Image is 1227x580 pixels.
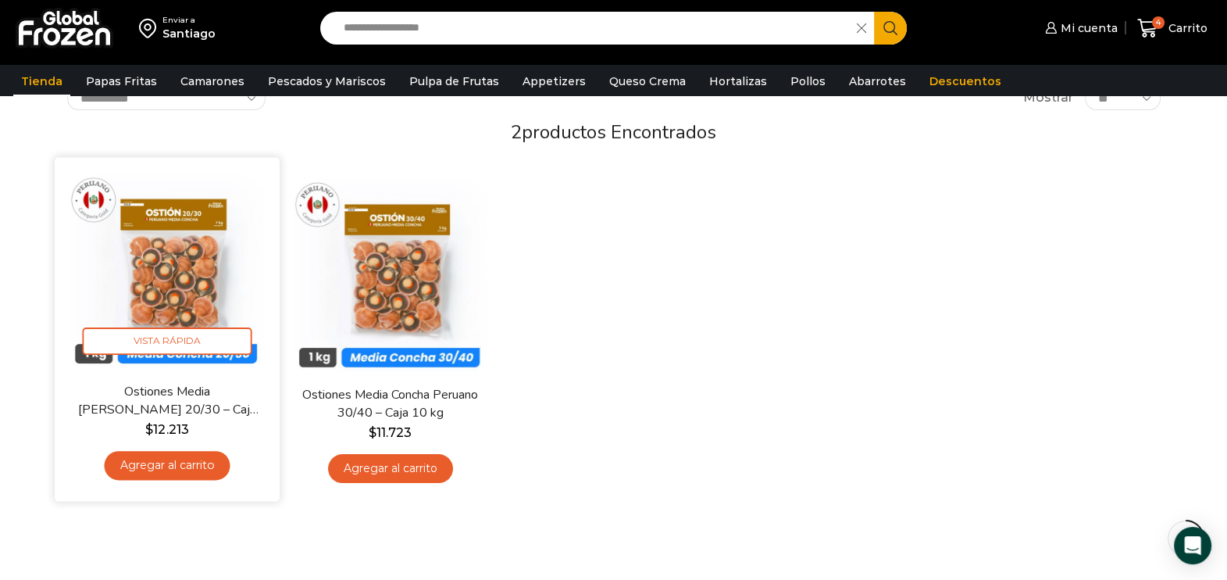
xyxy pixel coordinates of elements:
[369,425,376,440] span: $
[841,66,914,96] a: Abarrotes
[511,120,522,145] span: 2
[874,12,907,45] button: Search button
[783,66,833,96] a: Pollos
[139,15,162,41] img: address-field-icon.svg
[328,454,453,483] a: Agregar al carrito: “Ostiones Media Concha Peruano 30/40 - Caja 10 kg”
[82,328,251,355] span: Vista Rápida
[1133,10,1211,47] a: 4 Carrito
[369,425,412,440] bdi: 11.723
[401,66,507,96] a: Pulpa de Frutas
[515,66,594,96] a: Appetizers
[67,87,266,110] select: Pedido de la tienda
[1165,20,1207,36] span: Carrito
[145,422,153,437] span: $
[162,15,216,26] div: Enviar a
[1041,13,1118,44] a: Mi cuenta
[1023,89,1073,107] span: Mostrar
[162,26,216,41] div: Santiago
[173,66,252,96] a: Camarones
[1057,20,1118,36] span: Mi cuenta
[13,66,70,96] a: Tienda
[1174,527,1211,564] div: Open Intercom Messenger
[1152,16,1165,29] span: 4
[701,66,775,96] a: Hortalizas
[76,383,257,420] a: Ostiones Media [PERSON_NAME] 20/30 – Caja 10 kg
[145,422,188,437] bdi: 12.213
[601,66,694,96] a: Queso Crema
[260,66,394,96] a: Pescados y Mariscos
[78,66,165,96] a: Papas Fritas
[522,120,716,145] span: productos encontrados
[104,451,230,480] a: Agregar al carrito: “Ostiones Media Concha Peruano 20/30 - Caja 10 kg”
[922,66,1009,96] a: Descuentos
[300,386,480,422] a: Ostiones Media Concha Peruano 30/40 – Caja 10 kg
